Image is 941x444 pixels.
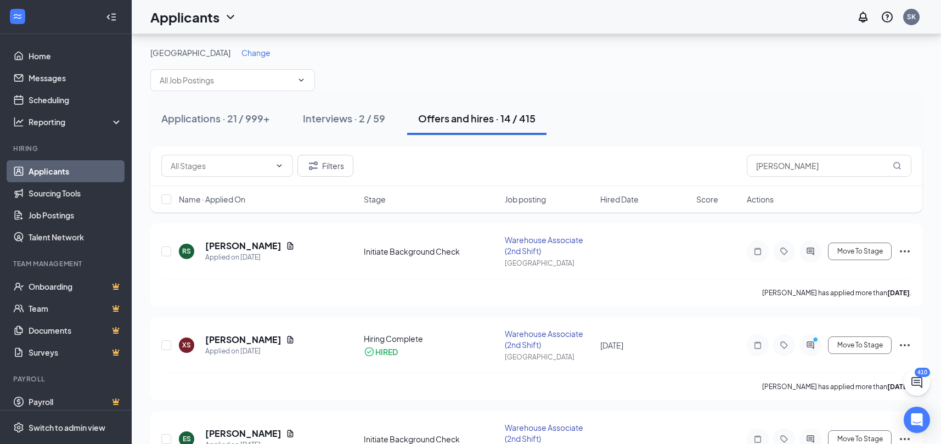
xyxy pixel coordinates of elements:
div: [GEOGRAPHIC_DATA] [505,258,594,268]
span: [DATE] [600,340,623,350]
svg: Settings [13,422,24,433]
svg: Document [286,335,295,344]
svg: ChevronDown [224,10,237,24]
span: Move To Stage [837,341,883,349]
input: All Stages [171,160,271,172]
span: Job posting [505,194,546,205]
div: Team Management [13,259,120,268]
div: SK [907,12,916,21]
a: Home [29,45,122,67]
svg: Note [751,247,764,256]
a: Sourcing Tools [29,182,122,204]
div: Reporting [29,116,123,127]
svg: Filter [307,159,320,172]
input: All Job Postings [160,74,292,86]
div: Payroll [13,374,120,384]
div: Applications · 21 / 999+ [161,111,270,125]
svg: MagnifyingGlass [893,161,901,170]
svg: Notifications [857,10,870,24]
span: Move To Stage [837,435,883,443]
div: RS [182,246,191,256]
svg: Note [751,435,764,443]
svg: Document [286,241,295,250]
svg: Note [751,341,764,350]
svg: Document [286,429,295,438]
span: [GEOGRAPHIC_DATA] [150,48,230,58]
h5: [PERSON_NAME] [205,240,281,252]
div: ES [183,434,191,443]
svg: ActiveChat [804,435,817,443]
a: PayrollCrown [29,391,122,413]
button: Filter Filters [297,155,353,177]
input: Search in offers and hires [747,155,911,177]
a: OnboardingCrown [29,276,122,297]
a: Talent Network [29,226,122,248]
a: Job Postings [29,204,122,226]
button: Move To Stage [828,336,892,354]
span: Hired Date [600,194,639,205]
div: Initiate Background Check [364,246,498,257]
h5: [PERSON_NAME] [205,428,281,440]
h5: [PERSON_NAME] [205,334,281,346]
svg: Tag [777,247,791,256]
div: Warehouse Associate (2nd Shift) [505,234,594,256]
svg: Ellipses [898,339,911,352]
div: Applied on [DATE] [205,346,295,357]
svg: Collapse [106,12,117,23]
div: Switch to admin view [29,422,105,433]
p: [PERSON_NAME] has applied more than . [762,288,911,297]
svg: PrimaryDot [810,336,824,345]
a: Messages [29,67,122,89]
span: Actions [747,194,774,205]
svg: ActiveChat [804,341,817,350]
svg: CheckmarkCircle [364,346,375,357]
span: Score [696,194,718,205]
div: Open Intercom Messenger [904,407,930,433]
h1: Applicants [150,8,219,26]
div: [GEOGRAPHIC_DATA] [505,352,594,362]
svg: Ellipses [898,245,911,258]
div: Hiring Complete [364,333,498,344]
svg: ChatActive [910,376,923,389]
div: HIRED [375,346,398,357]
b: [DATE] [887,289,910,297]
a: DocumentsCrown [29,319,122,341]
a: SurveysCrown [29,341,122,363]
span: Change [241,48,271,58]
div: Applied on [DATE] [205,252,295,263]
div: Hiring [13,144,120,153]
a: TeamCrown [29,297,122,319]
a: Scheduling [29,89,122,111]
b: [DATE] [887,383,910,391]
svg: Analysis [13,116,24,127]
button: ChatActive [904,369,930,396]
svg: ChevronDown [297,76,306,85]
p: [PERSON_NAME] has applied more than . [762,382,911,391]
span: Stage [364,194,386,205]
svg: ActiveChat [804,247,817,256]
svg: Tag [777,341,791,350]
button: Move To Stage [828,243,892,260]
span: Move To Stage [837,248,883,255]
svg: Tag [777,435,791,443]
div: XS [182,340,191,350]
div: Warehouse Associate (2nd Shift) [505,328,594,350]
div: Interviews · 2 / 59 [303,111,385,125]
svg: ChevronDown [275,161,284,170]
a: Applicants [29,160,122,182]
svg: WorkstreamLogo [12,11,23,22]
div: Warehouse Associate (2nd Shift) [505,422,594,444]
div: 410 [915,368,930,377]
svg: QuestionInfo [881,10,894,24]
div: Offers and hires · 14 / 415 [418,111,536,125]
span: Name · Applied On [179,194,245,205]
